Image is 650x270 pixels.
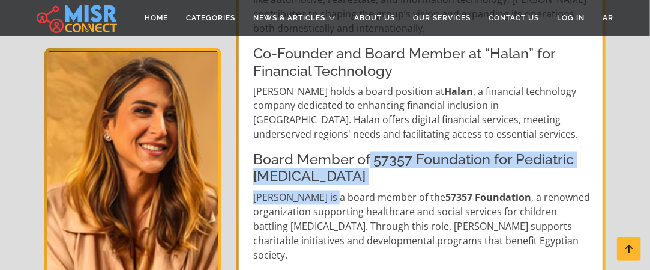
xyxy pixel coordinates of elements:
[177,7,244,29] a: Categories
[253,152,591,186] h4: Board Member of 57357 Foundation for Pediatric [MEDICAL_DATA]
[136,7,177,29] a: Home
[253,45,591,79] h4: Co-Founder and Board Member at “Halan” for Financial Technology
[253,84,591,142] p: [PERSON_NAME] holds a board position at , a financial technology company dedicated to enhancing f...
[594,7,622,29] a: AR
[548,7,594,29] a: Log in
[480,7,548,29] a: Contact Us
[404,7,480,29] a: Our Services
[37,3,117,33] img: main.misr_connect
[253,191,591,263] p: [PERSON_NAME] is a board member of the , a renowned organization supporting healthcare and social...
[244,7,345,29] a: News & Articles
[445,191,531,204] strong: 57357 Foundation
[444,85,473,98] strong: Halan
[253,13,325,23] span: News & Articles
[345,7,404,29] a: About Us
